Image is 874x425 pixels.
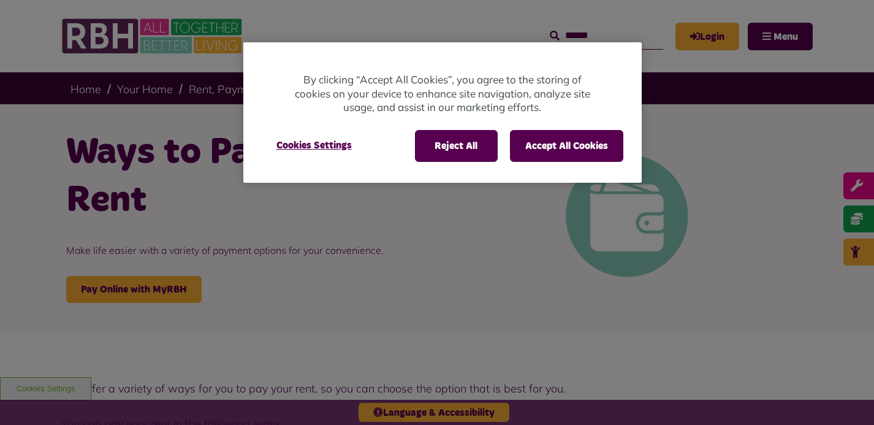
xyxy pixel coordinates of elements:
[243,42,642,183] div: Cookie banner
[243,42,642,183] div: Privacy
[415,130,498,162] button: Reject All
[510,130,623,162] button: Accept All Cookies
[292,73,593,115] p: By clicking “Accept All Cookies”, you agree to the storing of cookies on your device to enhance s...
[262,130,367,161] button: Cookies Settings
